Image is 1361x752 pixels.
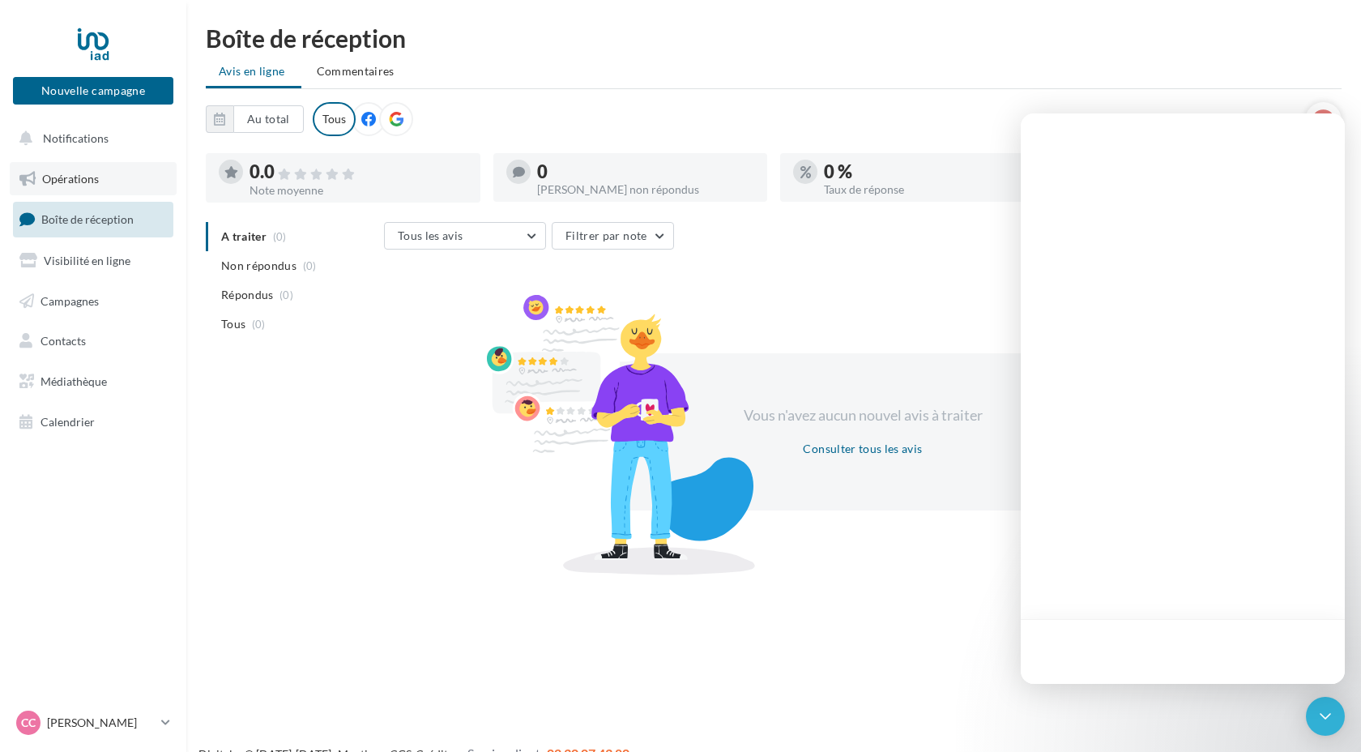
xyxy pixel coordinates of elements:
[10,244,177,278] a: Visibilité en ligne
[13,77,173,105] button: Nouvelle campagne
[250,185,467,196] div: Note moyenne
[10,122,170,156] button: Notifications
[206,105,304,133] button: Au total
[41,374,107,388] span: Médiathèque
[10,324,177,358] a: Contacts
[313,102,356,136] div: Tous
[233,105,304,133] button: Au total
[398,229,463,242] span: Tous les avis
[44,254,130,267] span: Visibilité en ligne
[10,162,177,196] a: Opérations
[537,163,755,181] div: 0
[252,318,266,331] span: (0)
[317,63,395,79] span: Commentaires
[10,365,177,399] a: Médiathèque
[206,26,1342,50] div: Boîte de réception
[537,184,755,195] div: [PERSON_NAME] non répondus
[13,707,173,738] a: CC [PERSON_NAME]
[552,222,674,250] button: Filtrer par note
[10,284,177,318] a: Campagnes
[41,212,134,226] span: Boîte de réception
[824,184,1042,195] div: Taux de réponse
[21,715,36,731] span: CC
[221,316,245,332] span: Tous
[221,287,274,303] span: Répondus
[41,334,86,348] span: Contacts
[250,163,467,182] div: 0.0
[824,163,1042,181] div: 0 %
[796,439,928,459] button: Consulter tous les avis
[41,415,95,429] span: Calendrier
[384,222,546,250] button: Tous les avis
[43,131,109,145] span: Notifications
[279,288,293,301] span: (0)
[303,259,317,272] span: (0)
[10,405,177,439] a: Calendrier
[723,405,1002,426] div: Vous n'avez aucun nouvel avis à traiter
[41,293,99,307] span: Campagnes
[42,172,99,186] span: Opérations
[10,202,177,237] a: Boîte de réception
[221,258,297,274] span: Non répondus
[1306,697,1345,736] div: Open Intercom Messenger
[47,715,155,731] p: [PERSON_NAME]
